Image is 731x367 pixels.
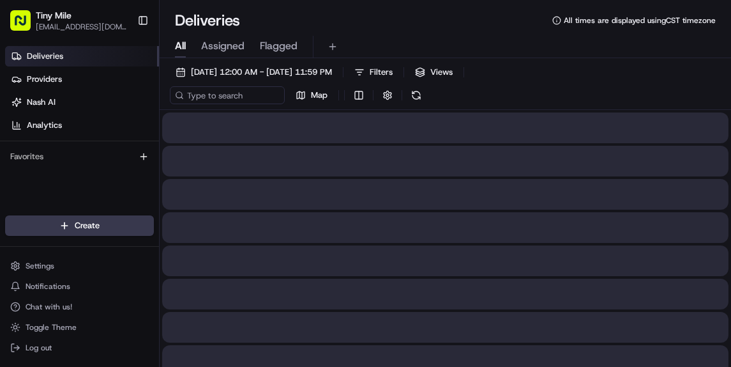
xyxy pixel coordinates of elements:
[5,339,154,357] button: Log out
[26,302,72,312] span: Chat with us!
[5,69,159,90] a: Providers
[5,5,132,36] button: Tiny Mile[EMAIL_ADDRESS][DOMAIN_NAME]
[175,10,240,31] h1: Deliveries
[5,215,154,236] button: Create
[370,66,393,78] span: Filters
[5,277,154,295] button: Notifications
[26,281,70,292] span: Notifications
[27,97,56,108] span: Nash AI
[260,38,298,54] span: Flagged
[5,298,154,316] button: Chat with us!
[75,220,100,231] span: Create
[5,92,159,113] a: Nash AI
[175,38,186,54] span: All
[27,74,62,85] span: Providers
[5,146,154,167] div: Favorites
[26,322,77,332] span: Toggle Theme
[27,120,62,131] span: Analytics
[409,63,458,81] button: Views
[36,9,72,22] button: Tiny Mile
[5,46,159,66] a: Deliveries
[191,66,332,78] span: [DATE] 12:00 AM - [DATE] 11:59 PM
[5,318,154,336] button: Toggle Theme
[290,86,333,104] button: Map
[5,115,159,136] a: Analytics
[407,86,425,104] button: Refresh
[26,261,54,271] span: Settings
[170,63,338,81] button: [DATE] 12:00 AM - [DATE] 11:59 PM
[27,51,63,62] span: Deliveries
[36,22,127,32] button: [EMAIL_ADDRESS][DOMAIN_NAME]
[201,38,245,54] span: Assigned
[170,86,285,104] input: Type to search
[26,343,52,353] span: Log out
[5,257,154,275] button: Settings
[430,66,453,78] span: Views
[564,15,716,26] span: All times are displayed using CST timezone
[311,90,328,101] span: Map
[349,63,398,81] button: Filters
